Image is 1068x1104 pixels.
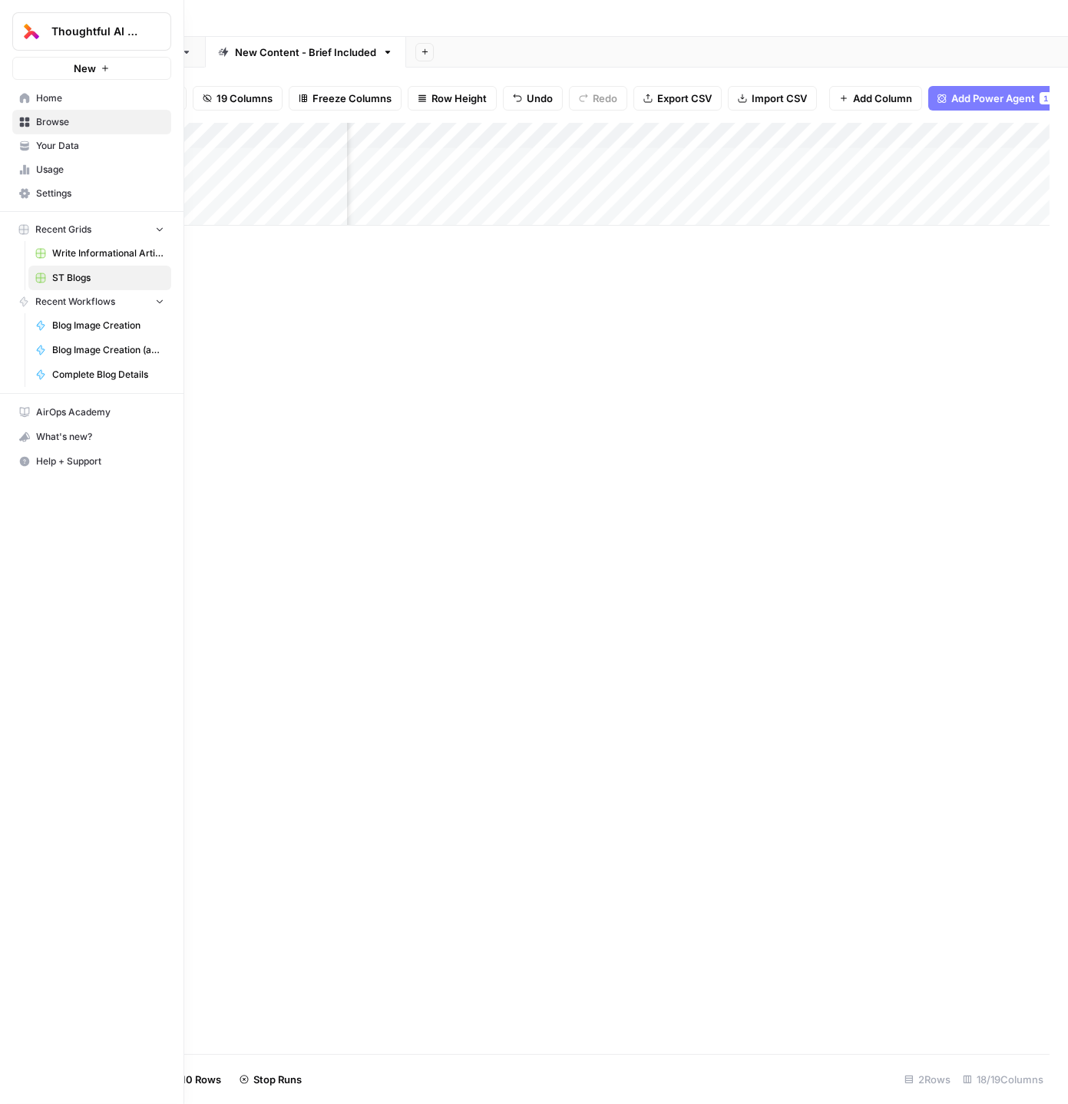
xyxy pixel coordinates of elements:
span: Your Data [36,139,164,153]
span: New [74,61,96,76]
a: Settings [12,181,171,206]
span: Stop Runs [253,1072,302,1087]
span: Redo [593,91,617,106]
span: Blog Image Creation (ad hoc) [52,343,164,357]
button: Help + Support [12,449,171,474]
div: 2 Rows [898,1067,957,1092]
button: Freeze Columns [289,86,402,111]
button: Workspace: Thoughtful AI Content Engine [12,12,171,51]
span: Add 10 Rows [160,1072,221,1087]
span: Undo [527,91,553,106]
span: Row Height [431,91,487,106]
span: Help + Support [36,454,164,468]
a: New Content - Brief Included [205,37,406,68]
span: Import CSV [752,91,807,106]
div: New Content - Brief Included [235,45,376,60]
a: AirOps Academy [12,400,171,425]
button: 19 Columns [193,86,283,111]
button: Add Column [829,86,922,111]
span: Freeze Columns [312,91,392,106]
div: What's new? [13,425,170,448]
span: Home [36,91,164,105]
span: 19 Columns [217,91,273,106]
button: Recent Grids [12,218,171,241]
a: Write Informational Article [28,241,171,266]
button: What's new? [12,425,171,449]
span: Recent Grids [35,223,91,236]
span: Export CSV [657,91,712,106]
a: Complete Blog Details [28,362,171,387]
span: Write Informational Article [52,246,164,260]
a: Blog Image Creation (ad hoc) [28,338,171,362]
button: Row Height [408,86,497,111]
span: AirOps Academy [36,405,164,419]
span: Browse [36,115,164,129]
button: Import CSV [728,86,817,111]
a: Usage [12,157,171,182]
span: Complete Blog Details [52,368,164,382]
button: Stop Runs [230,1067,311,1092]
span: Settings [36,187,164,200]
span: Recent Workflows [35,295,115,309]
div: 18/19 Columns [957,1067,1050,1092]
span: 1 [1043,92,1048,104]
span: Add Power Agent [951,91,1035,106]
span: ST Blogs [52,271,164,285]
button: Add Power Agent1 [928,86,1058,111]
div: 1 [1040,92,1052,104]
a: ST Blogs [28,266,171,290]
span: Thoughtful AI Content Engine [51,24,144,39]
span: Add Column [853,91,912,106]
button: Recent Workflows [12,290,171,313]
a: Blog Image Creation [28,313,171,338]
a: Home [12,86,171,111]
button: New [12,57,171,80]
button: Undo [503,86,563,111]
img: Thoughtful AI Content Engine Logo [18,18,45,45]
a: Your Data [12,134,171,158]
button: Redo [569,86,627,111]
a: Browse [12,110,171,134]
button: Export CSV [633,86,722,111]
span: Blog Image Creation [52,319,164,332]
span: Usage [36,163,164,177]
